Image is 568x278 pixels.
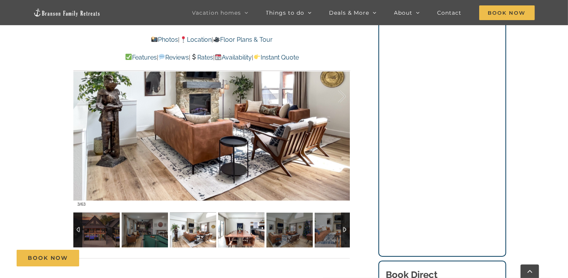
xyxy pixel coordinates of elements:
a: Availability [215,54,252,61]
img: 💲 [191,54,197,60]
a: Features [125,54,157,61]
img: ✅ [125,54,132,60]
img: Claymore-Cottage-lake-view-pool-vacation-rental-1118-scaled.jpg-nggid041120-ngg0dyn-120x90-00f0w0... [315,213,361,247]
a: Book Now [17,250,79,266]
p: | | | | [73,53,350,63]
img: Branson Family Retreats Logo [33,8,100,17]
span: Deals & More [329,10,370,15]
a: Reviews [158,54,189,61]
a: Location [180,36,211,43]
p: | | [73,35,350,45]
img: Claymore-Cottage-at-Table-Rock-Lake-Branson-Missouri-1414-scaled.jpg-nggid041804-ngg0dyn-120x90-0... [122,213,168,247]
a: Instant Quote [253,54,298,61]
img: 📍 [180,36,187,43]
a: Photos [151,36,178,43]
img: Claymore-Cottage-lake-view-pool-vacation-rental-1121-scaled.jpg-nggid041123-ngg0dyn-120x90-00f0w0... [218,213,265,247]
img: Claymore-Cottage-lake-view-pool-vacation-rental-1117-scaled.jpg-nggid041119-ngg0dyn-120x90-00f0w0... [170,213,216,247]
img: Claymore-Cottage-Rocky-Shores-summer-2023-1105-Edit-scaled.jpg-nggid041514-ngg0dyn-120x90-00f0w01... [73,213,120,247]
a: Floor Plans & Tour [213,36,273,43]
a: Rates [190,54,213,61]
span: Book Now [479,5,535,20]
img: 👉 [254,54,260,60]
span: Book Now [28,255,68,261]
span: Contact [437,10,462,15]
img: 📆 [215,54,221,60]
span: Vacation homes [192,10,241,15]
img: 📸 [151,36,158,43]
span: Things to do [266,10,305,15]
img: 🎥 [214,36,220,43]
img: Claymore-Cottage-at-Table-Rock-Lake-Branson-Missouri-1404-scaled.jpg-nggid041800-ngg0dyn-120x90-0... [266,213,313,247]
span: About [394,10,413,15]
img: 💬 [159,54,165,60]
